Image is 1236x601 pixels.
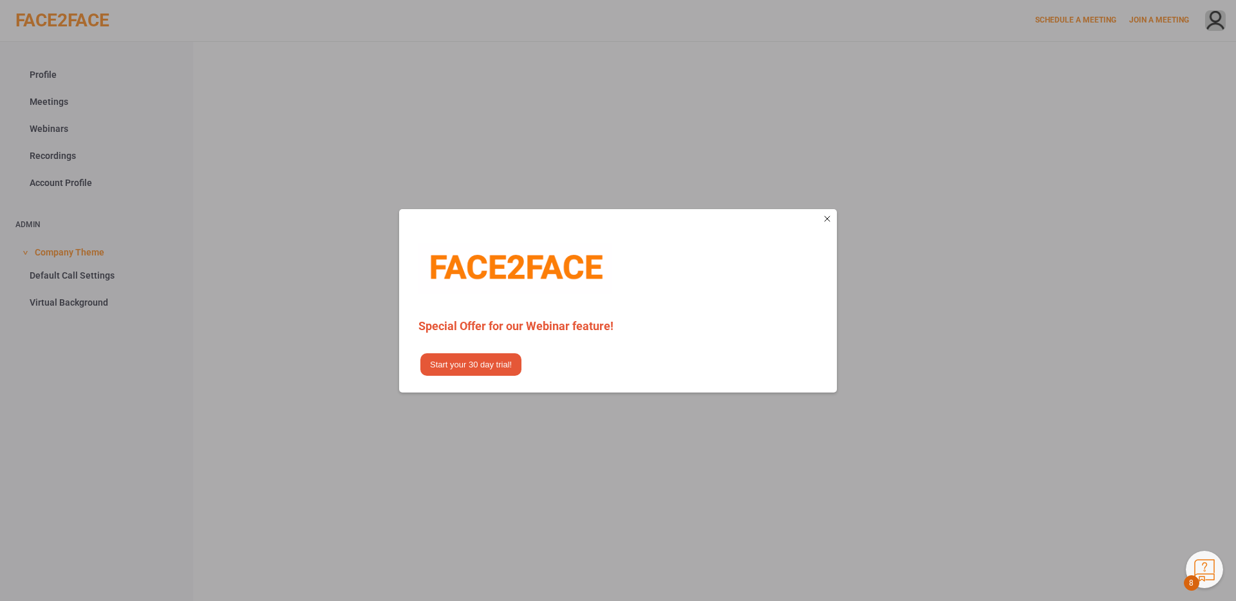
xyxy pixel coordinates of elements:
[5,5,188,17] div: ∑aåāБδ ⷺ
[420,353,521,376] span: Start your 30 day trial!
[1184,575,1199,591] span: 8
[821,212,834,225] div: close
[420,359,521,369] a: Start your 30 day trial!
[418,319,613,333] span: Special Offer for our Webinar feature!
[418,243,612,294] img: cdce1583-ec8f-4a39-a5d4-364f45efd41e.png
[1186,551,1223,588] button: Knowledge Center Bot, also known as KC Bot is an onboarding assistant that allows you to see the ...
[5,17,188,30] div: ∑aåāБδ ⷺ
